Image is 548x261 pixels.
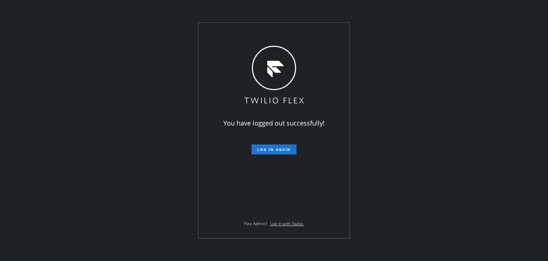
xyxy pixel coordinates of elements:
[270,221,304,227] a: Log in with Twilio.
[257,147,291,152] span: Log in again
[244,221,267,227] span: Flex Admin?
[252,144,296,154] button: Log in again
[223,119,325,127] span: You have logged out successfully!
